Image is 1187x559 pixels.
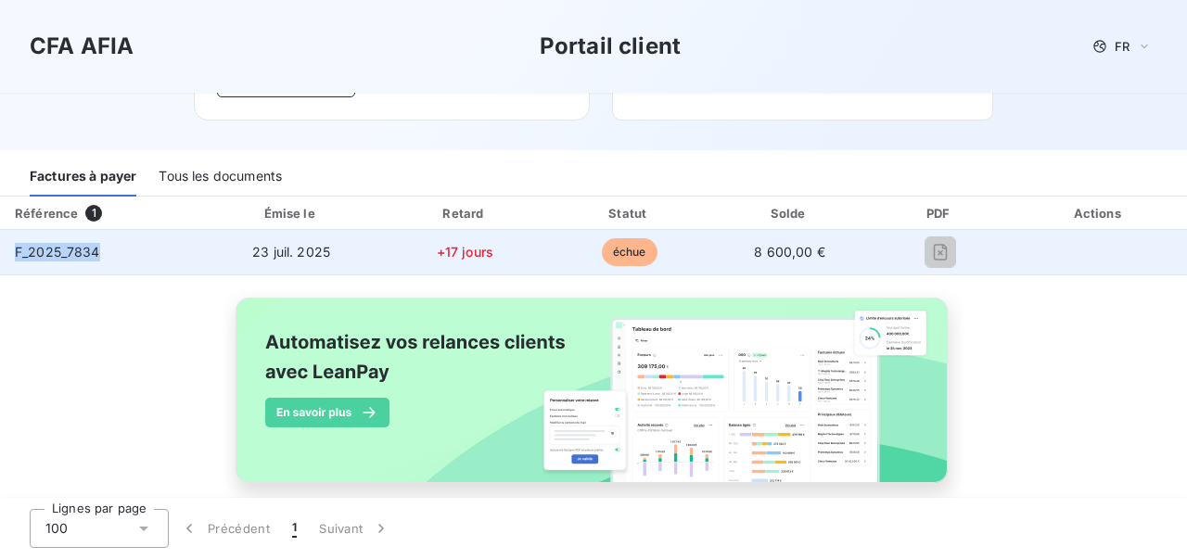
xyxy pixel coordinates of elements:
div: PDF [873,204,1008,222]
div: Émise le [204,204,377,222]
span: 23 juil. 2025 [252,244,330,260]
div: Statut [552,204,707,222]
span: 1 [292,519,297,538]
h3: CFA AFIA [30,30,134,63]
img: banner [219,286,968,515]
span: échue [602,238,657,266]
div: Actions [1015,204,1183,222]
button: Précédent [169,509,281,548]
div: Référence [15,206,78,221]
span: +17 jours [437,244,493,260]
span: FR [1115,39,1130,54]
button: 1 [281,509,308,548]
h3: Portail client [540,30,681,63]
span: 8 600,00 € [754,244,825,260]
span: 100 [45,519,68,538]
div: Factures à payer [30,158,136,197]
div: Retard [386,204,544,222]
button: Suivant [308,509,402,548]
span: F_2025_7834 [15,244,100,260]
span: 1 [85,205,102,222]
div: Solde [714,204,865,222]
div: Tous les documents [159,158,282,197]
